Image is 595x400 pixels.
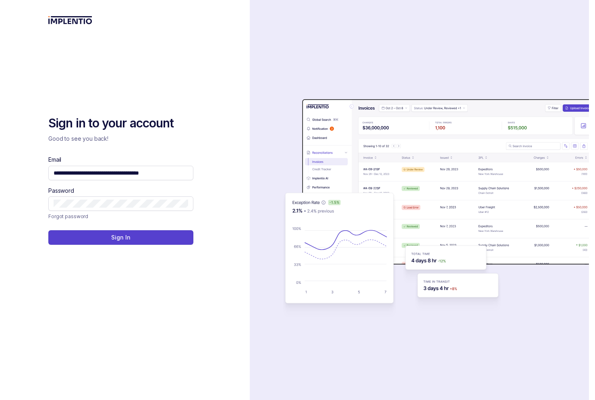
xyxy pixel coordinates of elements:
a: Link Forgot password [48,212,88,221]
h2: Sign in to your account [48,115,193,131]
p: Sign In [111,233,130,242]
button: Sign In [48,230,193,245]
p: Forgot password [48,212,88,221]
label: Email [48,156,61,164]
p: Good to see you back! [48,135,193,143]
label: Password [48,187,74,195]
img: logo [48,16,92,24]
